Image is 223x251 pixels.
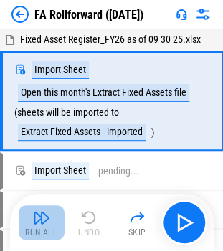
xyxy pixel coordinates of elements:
div: Import Sheet [32,162,89,179]
div: Open this month's Extract Fixed Assets file [18,84,189,102]
div: Import Sheet [32,61,89,79]
div: Extract Fixed Assets - imported [18,124,146,141]
img: Settings menu [194,6,212,23]
div: Skip [128,228,146,237]
img: Back [11,6,29,23]
div: Run All [25,228,57,237]
button: Skip [114,205,160,240]
img: Support [176,9,187,20]
img: Main button [173,211,196,234]
div: FA Rollforward ([DATE]) [34,8,143,21]
img: Skip [128,209,146,226]
span: Fixed Asset Register_FY26 as of 09 30 25.xlsx [20,34,201,45]
div: ( sheets will be imported to ) [14,61,193,141]
div: pending... [98,166,139,177]
button: Run All [19,205,65,240]
img: Run All [33,209,50,226]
